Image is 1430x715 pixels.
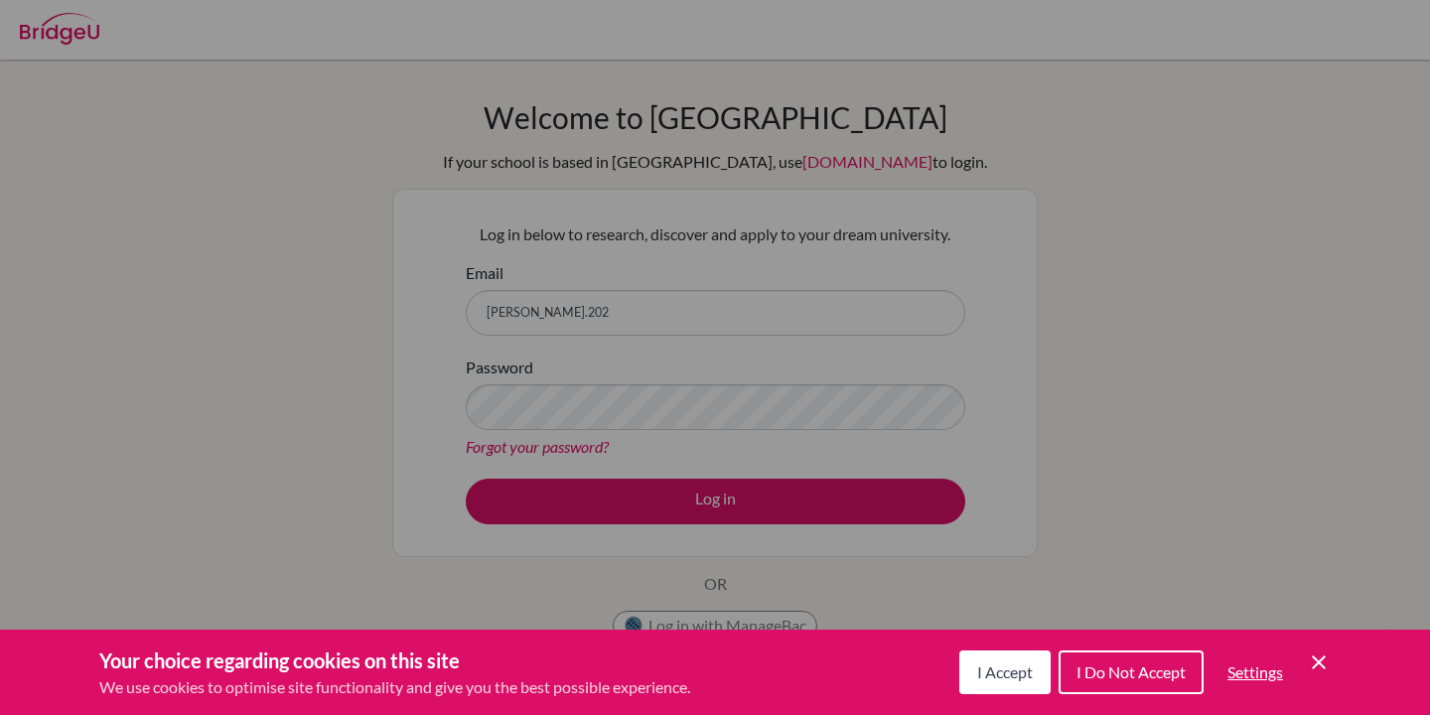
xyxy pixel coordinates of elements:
[1076,662,1186,681] span: I Do Not Accept
[1212,652,1299,692] button: Settings
[99,645,690,675] h3: Your choice regarding cookies on this site
[977,662,1033,681] span: I Accept
[1227,662,1283,681] span: Settings
[1059,650,1204,694] button: I Do Not Accept
[1307,650,1331,674] button: Save and close
[99,675,690,699] p: We use cookies to optimise site functionality and give you the best possible experience.
[959,650,1051,694] button: I Accept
